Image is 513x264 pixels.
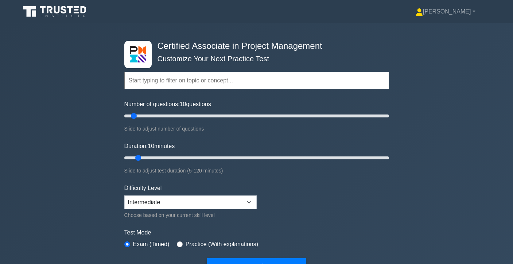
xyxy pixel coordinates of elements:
[398,4,493,19] a: [PERSON_NAME]
[124,211,257,220] div: Choose based on your current skill level
[124,142,175,151] label: Duration: minutes
[124,166,389,175] div: Slide to adjust test duration (5-120 minutes)
[124,228,389,237] label: Test Mode
[186,240,258,249] label: Practice (With explanations)
[124,100,211,109] label: Number of questions: questions
[155,41,353,51] h4: Certified Associate in Project Management
[124,124,389,133] div: Slide to adjust number of questions
[148,143,154,149] span: 10
[133,240,170,249] label: Exam (Timed)
[180,101,186,107] span: 10
[124,184,162,193] label: Difficulty Level
[124,72,389,89] input: Start typing to filter on topic or concept...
